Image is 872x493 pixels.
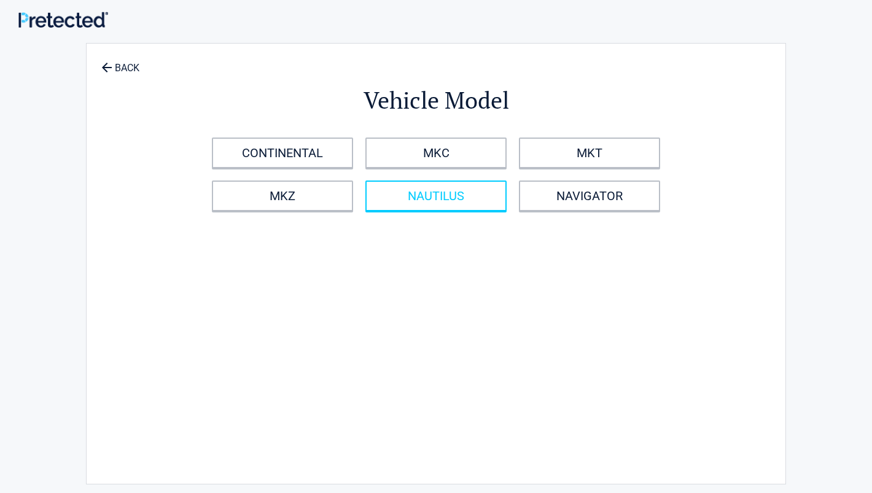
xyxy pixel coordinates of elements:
a: MKC [365,138,507,168]
a: NAVIGATOR [519,181,660,211]
h2: Vehicle Model [154,85,718,116]
a: MKZ [212,181,353,211]
a: BACK [99,52,142,73]
a: CONTINENTAL [212,138,353,168]
a: MKT [519,138,660,168]
a: NAUTILUS [365,181,507,211]
img: Main Logo [18,12,108,28]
